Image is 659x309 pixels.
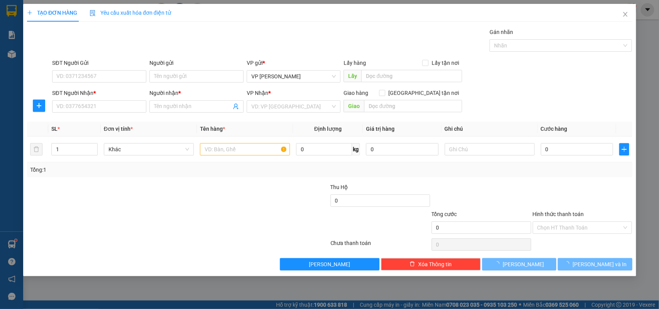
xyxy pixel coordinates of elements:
button: plus [619,143,629,155]
span: Tổng cước [431,211,457,217]
span: VP Bạc Liêu [251,71,336,82]
span: Yêu cầu xuất hóa đơn điện tử [90,10,171,16]
span: loading [494,261,503,267]
span: [PERSON_NAME] [503,260,544,268]
span: SL [51,126,58,132]
label: Gán nhãn [490,29,513,35]
button: deleteXóa Thông tin [381,258,480,270]
span: Cước hàng [540,126,567,132]
span: Xóa Thông tin [418,260,452,268]
span: close [622,11,628,17]
span: Đơn vị tính [104,126,133,132]
input: 0 [366,143,439,155]
div: SĐT Người Gửi [52,59,146,67]
span: plus [27,10,32,15]
div: Người gửi [149,59,244,67]
th: Ghi chú [441,122,537,137]
span: VP Nhận [247,90,268,96]
span: Lấy hàng [344,60,366,66]
span: [PERSON_NAME] và In [573,260,627,268]
input: Ghi Chú [444,143,534,155]
div: VP gửi [247,59,341,67]
span: kg [352,143,360,155]
span: Khác [108,144,189,155]
span: Thu Hộ [330,184,348,190]
button: Close [614,4,636,25]
span: TẠO ĐƠN HÀNG [27,10,77,16]
div: Chưa thanh toán [330,239,431,252]
span: Giá trị hàng [366,126,395,132]
span: [PERSON_NAME] [309,260,350,268]
span: plus [33,103,44,109]
span: Giao hàng [344,90,368,96]
div: SĐT Người Nhận [52,89,146,97]
img: icon [90,10,96,16]
span: Lấy [344,70,361,82]
span: [GEOGRAPHIC_DATA] tận nơi [385,89,462,97]
span: delete [410,261,415,267]
span: Định lượng [314,126,342,132]
input: VD: Bàn, Ghế [200,143,290,155]
span: Lấy tận nơi [429,59,462,67]
input: Dọc đường [364,100,462,112]
button: [PERSON_NAME] và In [558,258,632,270]
input: Dọc đường [361,70,462,82]
label: Hình thức thanh toán [532,211,584,217]
span: loading [564,261,573,267]
div: Người nhận [149,89,244,97]
div: Tổng: 1 [30,165,255,174]
button: plus [32,100,45,112]
button: [PERSON_NAME] [280,258,379,270]
span: plus [620,146,629,152]
span: Giao [344,100,364,112]
span: user-add [233,103,239,110]
button: delete [30,143,42,155]
button: [PERSON_NAME] [482,258,556,270]
span: Tên hàng [200,126,225,132]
